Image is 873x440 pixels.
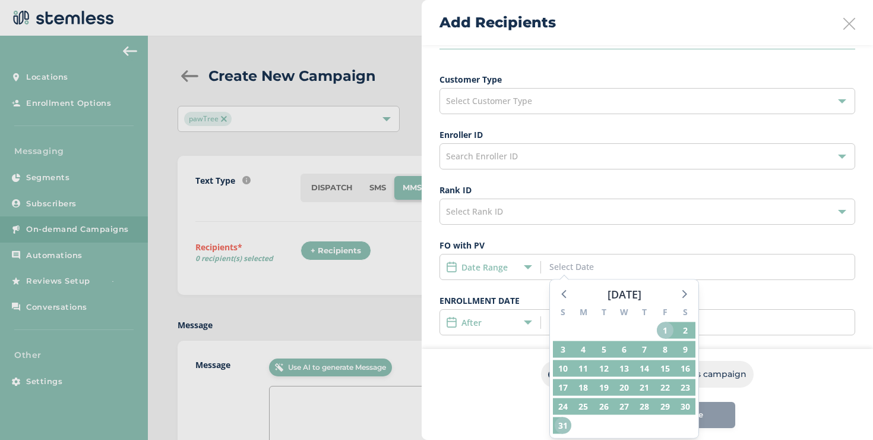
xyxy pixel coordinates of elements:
span: Wednesday, August 6, 2025 [616,341,632,358]
span: Friday, August 15, 2025 [657,360,673,377]
span: Sunday, August 3, 2025 [555,341,571,358]
span: Monday, August 4, 2025 [575,341,592,358]
div: T [634,306,654,321]
span: Wednesday, August 27, 2025 [616,398,632,415]
span: Wednesday, August 13, 2025 [616,360,632,377]
span: Monday, August 18, 2025 [575,379,592,396]
span: Saturday, August 16, 2025 [677,360,694,377]
label: Enroller ID [439,128,855,141]
span: Select Rank ID [446,206,503,217]
input: Select Date [549,260,657,273]
label: FO with PV [439,239,855,252]
span: Friday, August 22, 2025 [657,379,673,396]
span: Friday, August 29, 2025 [657,398,673,415]
label: After [461,316,482,329]
span: Saturday, August 23, 2025 [677,379,694,396]
label: Date Range [461,261,508,274]
span: Search Enroller ID [446,150,518,162]
span: Monday, August 11, 2025 [575,360,592,377]
span: Saturday, August 9, 2025 [677,341,694,358]
div: S [553,306,573,321]
span: Tuesday, August 19, 2025 [596,379,612,396]
div: M [573,306,593,321]
h2: Add Recipients [439,12,556,33]
img: icon-info-dark-48f6c5f3.svg [548,370,556,379]
label: Customer Type [439,73,855,86]
div: W [614,306,634,321]
span: Friday, August 8, 2025 [657,341,673,358]
span: Thursday, August 14, 2025 [636,360,653,377]
div: F [654,306,675,321]
span: Sunday, August 17, 2025 [555,379,571,396]
span: Sunday, August 24, 2025 [555,398,571,415]
span: Saturday, August 30, 2025 [677,398,694,415]
span: Tuesday, August 12, 2025 [596,360,612,377]
div: S [675,306,695,321]
span: Friday, August 1, 2025 [657,322,673,339]
span: Saturday, August 2, 2025 [677,322,694,339]
span: Sunday, August 31, 2025 [555,417,571,434]
span: Monday, August 25, 2025 [575,398,592,415]
div: [DATE] [608,286,641,303]
iframe: Chat Widget [814,383,873,440]
div: T [594,306,614,321]
label: ENROLLMENT DATE [439,294,855,307]
span: Thursday, August 7, 2025 [636,341,653,358]
span: Select Customer Type [446,95,532,106]
span: Thursday, August 21, 2025 [636,379,653,396]
span: Wednesday, August 20, 2025 [616,379,632,396]
span: Tuesday, August 5, 2025 [596,341,612,358]
label: Rank ID [439,184,855,196]
span: Sunday, August 10, 2025 [555,360,571,377]
span: Thursday, August 28, 2025 [636,398,653,415]
span: Tuesday, August 26, 2025 [596,398,612,415]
